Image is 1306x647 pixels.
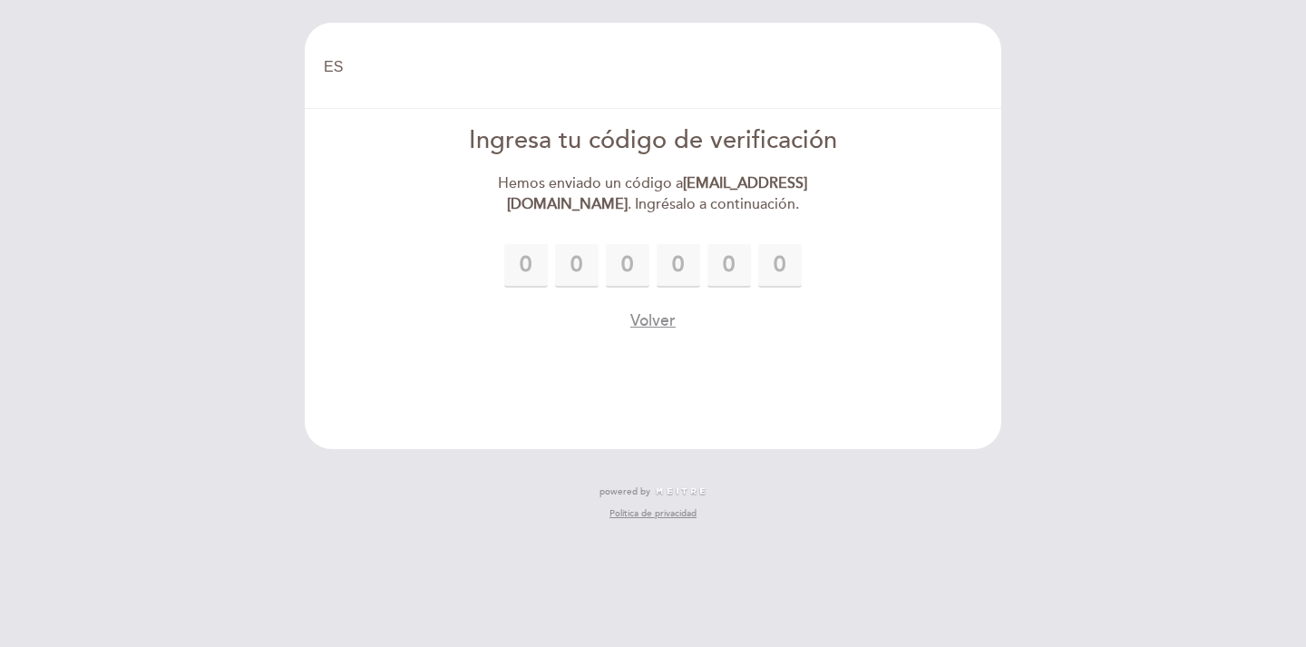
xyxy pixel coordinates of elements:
[555,244,599,288] input: 0
[507,174,808,213] strong: [EMAIL_ADDRESS][DOMAIN_NAME]
[504,244,548,288] input: 0
[599,485,707,498] a: powered by
[657,244,700,288] input: 0
[599,485,650,498] span: powered by
[758,244,802,288] input: 0
[606,244,649,288] input: 0
[445,123,862,159] div: Ingresa tu código de verificación
[445,173,862,215] div: Hemos enviado un código a . Ingrésalo a continuación.
[655,487,707,496] img: MEITRE
[609,507,697,520] a: Política de privacidad
[630,309,676,332] button: Volver
[707,244,751,288] input: 0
